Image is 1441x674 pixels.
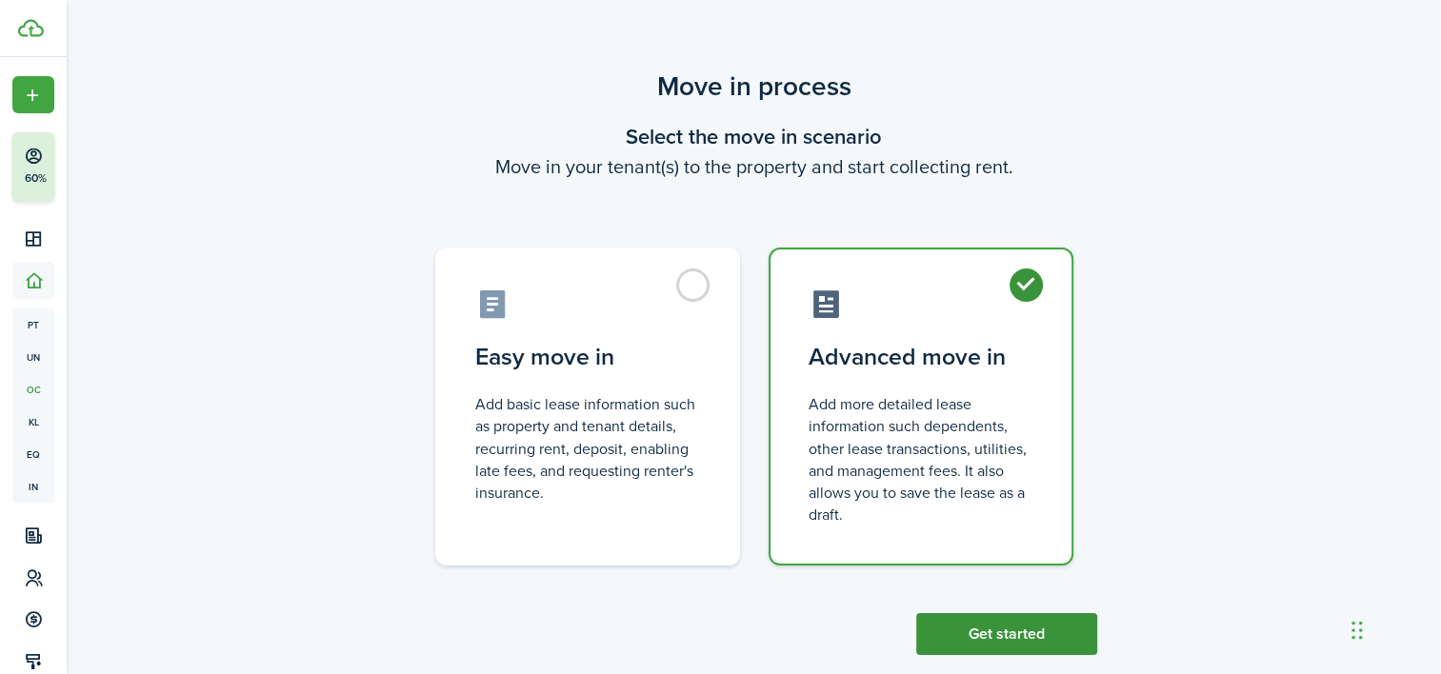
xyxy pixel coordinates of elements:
[12,373,54,406] a: oc
[12,341,54,373] a: un
[411,121,1097,152] wizard-step-header-title: Select the move in scenario
[411,152,1097,181] wizard-step-header-description: Move in your tenant(s) to the property and start collecting rent.
[12,406,54,438] a: kl
[916,613,1097,655] button: Get started
[12,308,54,341] a: pt
[12,132,170,201] button: 60%
[1124,468,1441,674] iframe: Chat Widget
[12,76,54,113] button: Open menu
[12,470,54,503] a: in
[809,393,1033,525] control-radio-card-description: Add more detailed lease information such dependents, other lease transactions, utilities, and man...
[475,393,700,504] control-radio-card-description: Add basic lease information such as property and tenant details, recurring rent, deposit, enablin...
[18,19,44,37] img: TenantCloud
[1351,602,1363,659] div: Drag
[411,67,1097,107] scenario-title: Move in process
[475,340,700,374] control-radio-card-title: Easy move in
[24,170,48,187] p: 60%
[12,438,54,470] a: eq
[809,340,1033,374] control-radio-card-title: Advanced move in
